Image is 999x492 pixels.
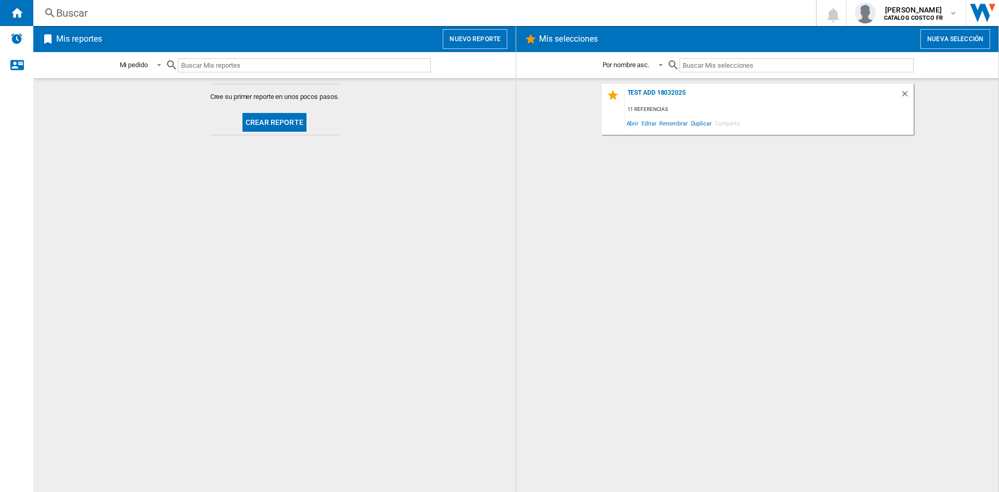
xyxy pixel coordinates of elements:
[120,61,148,69] div: Mi pedido
[713,116,742,130] span: Compartir
[920,29,990,49] button: Nueva selección
[658,116,689,130] span: Renombrar
[443,29,507,49] button: Nuevo reporte
[689,116,713,130] span: Duplicar
[625,89,900,103] div: Test add 18032025
[56,6,789,20] div: Buscar
[10,32,23,45] img: alerts-logo.svg
[603,61,650,69] div: Por nombre asc.
[640,116,658,130] span: Editar
[625,116,641,130] span: Abrir
[242,113,306,132] button: Crear reporte
[884,5,943,15] span: [PERSON_NAME]
[884,15,943,21] b: CATALOG COSTCO FR
[178,58,431,72] input: Buscar Mis reportes
[54,29,104,49] h2: Mis reportes
[900,89,914,103] div: Borrar
[855,3,876,23] img: profile.jpg
[625,103,914,116] div: 11 referencias
[537,29,600,49] h2: Mis selecciones
[680,58,913,72] input: Buscar Mis selecciones
[210,92,339,102] span: Cree su primer reporte en unos pocos pasos.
